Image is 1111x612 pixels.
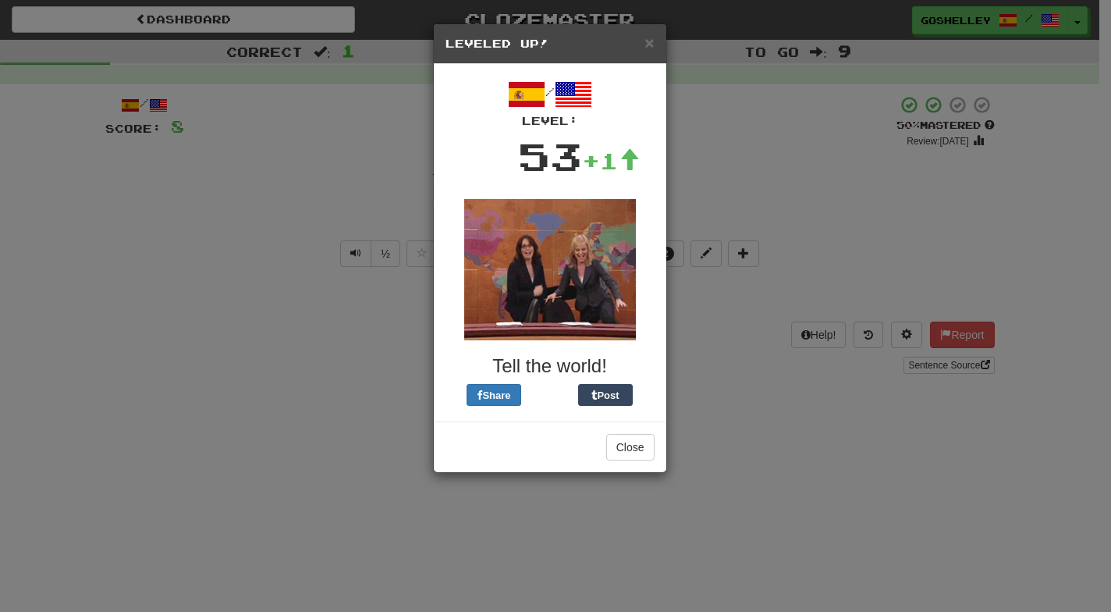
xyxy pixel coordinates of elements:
[582,145,640,176] div: +1
[445,356,655,376] h3: Tell the world!
[518,129,582,183] div: 53
[445,113,655,129] div: Level:
[467,384,521,406] button: Share
[445,76,655,129] div: /
[578,384,633,406] button: Post
[644,34,654,52] span: ×
[445,36,655,52] h5: Leveled Up!
[521,384,578,406] iframe: X Post Button
[644,34,654,51] button: Close
[606,434,655,461] button: Close
[464,199,636,340] img: tina-fey-e26f0ac03c4892f6ddeb7d1003ac1ab6e81ce7d97c2ff70d0ee9401e69e3face.gif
